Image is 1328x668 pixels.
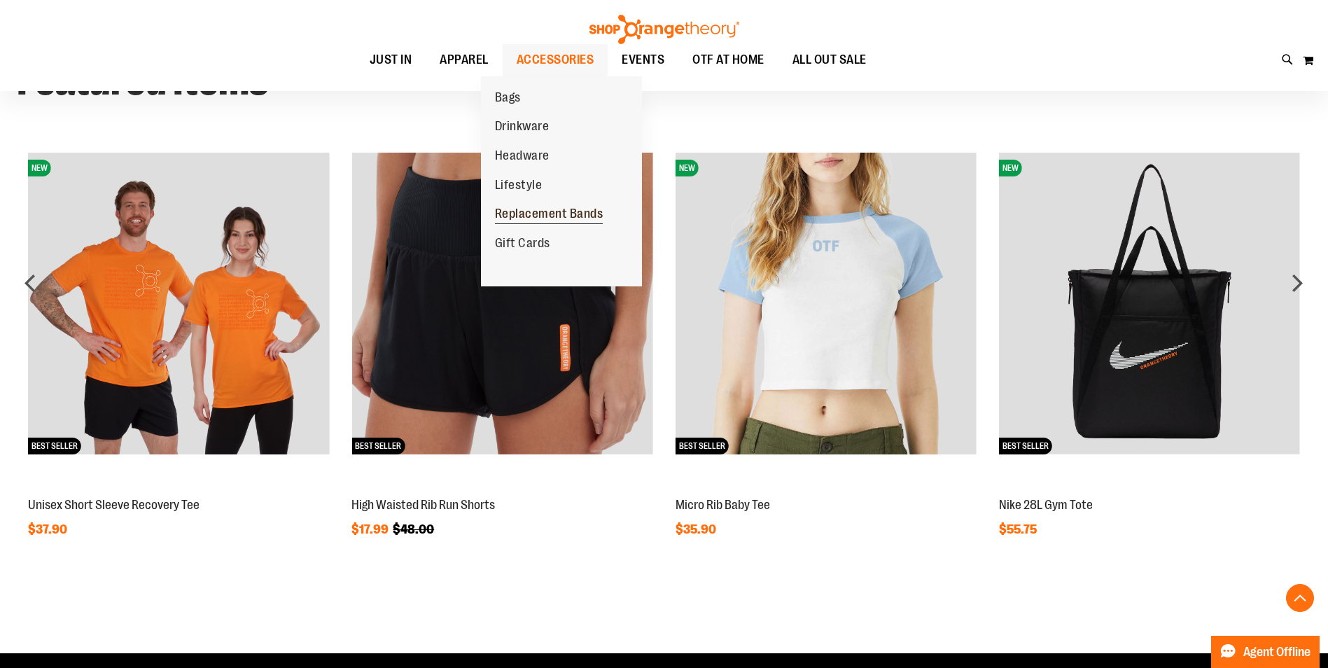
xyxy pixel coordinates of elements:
span: Headware [495,148,550,166]
button: Back To Top [1286,584,1314,612]
span: $17.99 [351,522,391,536]
span: ALL OUT SALE [792,44,867,76]
img: High Waisted Rib Run Shorts [351,153,652,454]
span: NEW [28,160,51,176]
a: Micro Rib Baby Tee [676,498,770,512]
span: $55.75 [999,522,1039,536]
span: EVENTS [622,44,664,76]
span: ACCESSORIES [517,44,594,76]
span: BEST SELLER [676,438,729,454]
span: Lifestyle [495,178,543,195]
div: prev [17,269,45,297]
a: Nike 28L Gym Tote [999,498,1093,512]
a: Unisex Short Sleeve Recovery TeeNEWBEST SELLER [28,482,329,494]
a: Nike 28L Gym ToteNEWBEST SELLER [999,482,1300,494]
span: Bags [495,90,521,108]
div: next [1283,269,1311,297]
span: $37.90 [28,522,69,536]
span: NEW [676,160,699,176]
img: Shop Orangetheory [587,15,741,44]
span: BEST SELLER [999,438,1052,454]
span: BEST SELLER [28,438,81,454]
a: Unisex Short Sleeve Recovery Tee [28,498,200,512]
span: Agent Offline [1243,646,1310,659]
span: JUST IN [370,44,412,76]
a: Micro Rib Baby TeeNEWBEST SELLER [676,482,977,494]
span: Replacement Bands [495,207,603,224]
a: High Waisted Rib Run Shorts [351,498,495,512]
span: NEW [999,160,1022,176]
span: Drinkware [495,119,550,137]
span: BEST SELLER [351,438,405,454]
span: Gift Cards [495,236,550,253]
a: High Waisted Rib Run ShortsBEST SELLER [351,482,652,494]
img: Nike 28L Gym Tote [999,153,1300,454]
button: Agent Offline [1211,636,1320,668]
span: OTF AT HOME [692,44,764,76]
img: Unisex Short Sleeve Recovery Tee [28,153,329,454]
span: $48.00 [393,522,436,536]
span: $35.90 [676,522,718,536]
img: Micro Rib Baby Tee [676,153,977,454]
span: APPAREL [440,44,489,76]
